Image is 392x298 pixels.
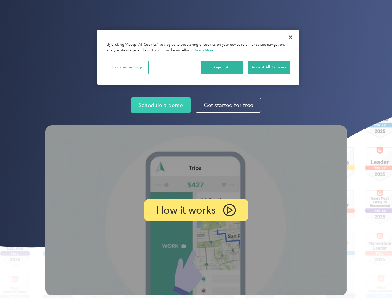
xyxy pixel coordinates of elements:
[284,30,297,44] button: Close
[131,97,191,113] a: Schedule a demo
[156,206,216,214] p: How it works
[107,42,290,53] div: By clicking “Accept All Cookies”, you agree to the storing of cookies on your device to enhance s...
[97,30,299,85] div: Cookie banner
[195,48,214,52] a: More information about your privacy, opens in a new tab
[107,61,149,74] button: Cookies Settings
[97,30,299,85] div: Privacy
[196,98,261,113] a: Get started for free
[201,61,243,74] button: Reject All
[248,61,290,74] button: Accept All Cookies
